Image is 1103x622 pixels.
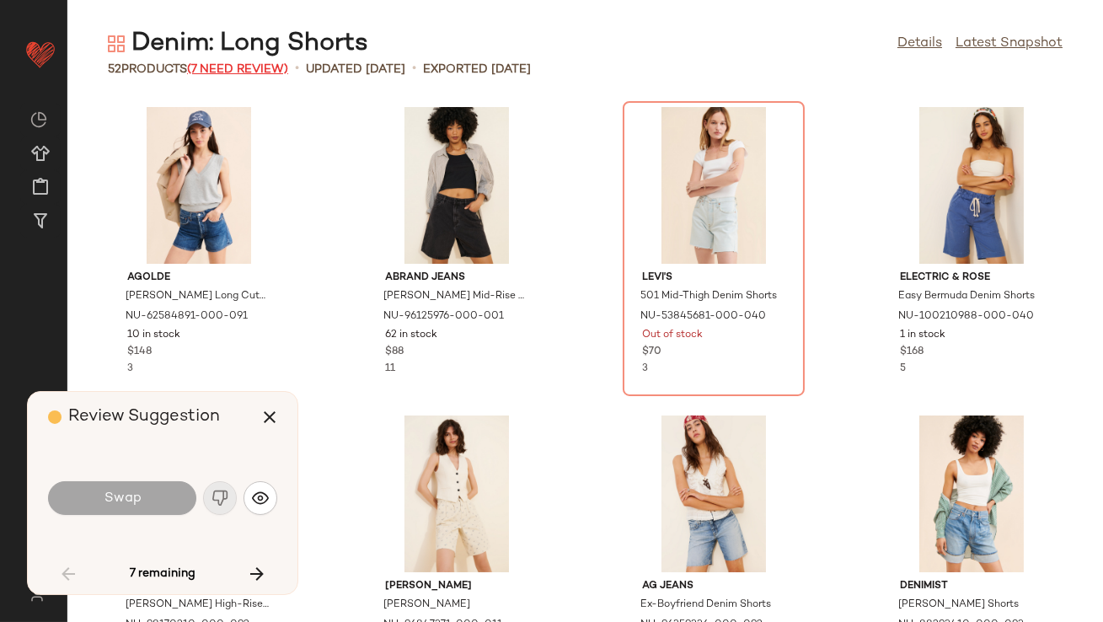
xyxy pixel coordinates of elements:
[898,289,1035,304] span: Easy Bermuda Denim Shorts
[385,271,528,286] span: Abrand Jeans
[383,598,470,613] span: [PERSON_NAME]
[898,309,1034,324] span: NU-100210988-000-040
[108,35,125,52] img: svg%3e
[629,416,799,572] img: 96359336_092_b
[640,289,777,304] span: 501 Mid-Thigh Denim Shorts
[642,579,785,594] span: AG Jeans
[108,27,368,61] div: Denim: Long Shorts
[126,598,269,613] span: [PERSON_NAME] High-Rise Shorts
[306,61,405,78] p: updated [DATE]
[295,59,299,79] span: •
[886,416,1057,572] img: 88293410_093_b
[385,579,528,594] span: [PERSON_NAME]
[127,345,152,360] span: $148
[900,345,924,360] span: $168
[108,61,288,78] div: Products
[897,34,942,54] a: Details
[900,363,906,374] span: 5
[629,107,799,264] img: 53845681_040_b4
[956,34,1063,54] a: Latest Snapshot
[385,363,395,374] span: 11
[640,598,771,613] span: Ex-Boyfriend Denim Shorts
[642,363,648,374] span: 3
[20,588,53,602] img: svg%3e
[886,107,1057,264] img: 100210988_040_b
[642,345,661,360] span: $70
[252,490,269,507] img: svg%3e
[900,579,1043,594] span: Denimist
[642,271,785,286] span: Levi's
[372,107,542,264] img: 96125976_001_b
[900,328,945,343] span: 1 in stock
[130,566,195,582] span: 7 remaining
[68,408,220,426] span: Review Suggestion
[187,63,288,76] span: (7 Need Review)
[383,289,527,304] span: [PERSON_NAME] Mid-Rise Denim Shorts
[898,598,1019,613] span: [PERSON_NAME] Shorts
[114,107,284,264] img: 62584891_091_b4
[126,309,248,324] span: NU-62584891-000-091
[385,345,404,360] span: $88
[640,309,766,324] span: NU-53845681-000-040
[127,328,180,343] span: 10 in stock
[372,416,542,572] img: 96847371_011_b
[900,271,1043,286] span: Electric & Rose
[385,328,437,343] span: 62 in stock
[127,363,133,374] span: 3
[108,63,121,76] span: 52
[30,111,47,128] img: svg%3e
[24,37,57,71] img: heart_red.DM2ytmEG.svg
[423,61,531,78] p: Exported [DATE]
[126,289,269,304] span: [PERSON_NAME] Long Cutoff Shorts
[127,271,270,286] span: AGOLDE
[642,328,703,343] span: Out of stock
[383,309,504,324] span: NU-96125976-000-001
[412,59,416,79] span: •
